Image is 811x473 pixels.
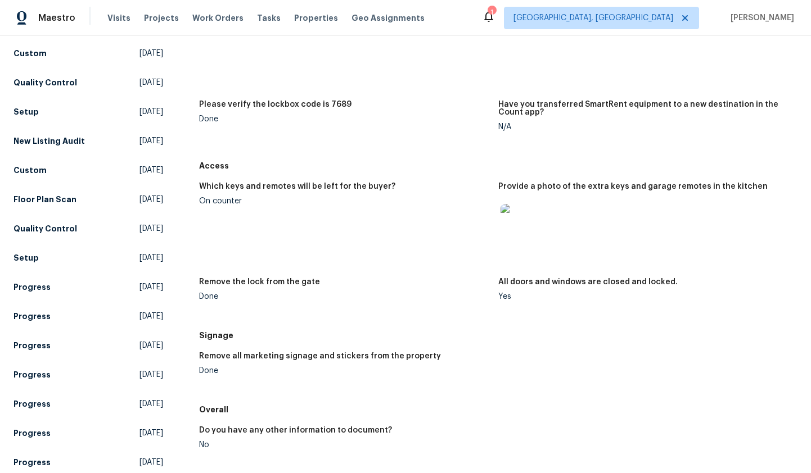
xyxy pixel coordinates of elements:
h5: Floor Plan Scan [13,194,76,205]
span: [PERSON_NAME] [726,12,794,24]
span: [DATE] [139,194,163,205]
span: [DATE] [139,340,163,351]
h5: Overall [199,404,798,415]
h5: Setup [13,106,39,117]
a: Custom[DATE] [13,43,163,63]
h5: Custom [13,48,47,59]
a: New Listing Audit[DATE] [13,131,163,151]
h5: Signage [199,330,798,341]
h5: Remove the lock from the gate [199,278,320,286]
span: Work Orders [192,12,244,24]
a: Progress[DATE] [13,423,163,443]
a: Progress[DATE] [13,277,163,297]
h5: Please verify the lockbox code is 7689 [199,101,352,108]
h5: All doors and windows are closed and locked. [498,278,678,286]
span: [DATE] [139,427,163,439]
span: [DATE] [139,48,163,59]
div: 1 [488,7,495,18]
a: Custom[DATE] [13,160,163,180]
span: [DATE] [139,223,163,234]
a: Progress[DATE] [13,306,163,326]
h5: Quality Control [13,223,77,234]
h5: Progress [13,281,51,293]
h5: Access [199,160,798,171]
a: Setup[DATE] [13,102,163,122]
h5: Have you transferred SmartRent equipment to a new destination in the Count app? [498,101,789,116]
span: Visits [107,12,130,24]
h5: New Listing Audit [13,135,85,147]
div: Done [199,367,489,375]
span: [DATE] [139,252,163,263]
a: Floor Plan Scan[DATE] [13,189,163,210]
span: [DATE] [139,311,163,322]
a: Progress[DATE] [13,335,163,356]
div: No [199,441,489,449]
div: Done [199,115,489,123]
span: [GEOGRAPHIC_DATA], [GEOGRAPHIC_DATA] [513,12,673,24]
span: [DATE] [139,77,163,88]
a: Progress[DATE] [13,452,163,472]
span: [DATE] [139,457,163,468]
span: [DATE] [139,135,163,147]
span: Tasks [257,14,281,22]
div: On counter [199,197,489,205]
a: Quality Control[DATE] [13,219,163,239]
h5: Custom [13,165,47,176]
span: [DATE] [139,281,163,293]
span: [DATE] [139,398,163,410]
h5: Progress [13,311,51,322]
span: Maestro [38,12,75,24]
span: Properties [294,12,338,24]
h5: Do you have any other information to document? [199,426,392,434]
span: [DATE] [139,165,163,176]
a: Progress[DATE] [13,394,163,414]
a: Progress[DATE] [13,365,163,385]
h5: Progress [13,369,51,380]
h5: Progress [13,457,51,468]
h5: Which keys and remotes will be left for the buyer? [199,183,395,190]
div: N/A [498,123,789,131]
span: [DATE] [139,106,163,117]
span: [DATE] [139,369,163,380]
a: Setup[DATE] [13,248,163,268]
a: Quality Control[DATE] [13,72,163,93]
h5: Progress [13,398,51,410]
div: Done [199,293,489,301]
h5: Progress [13,340,51,351]
h5: Quality Control [13,77,77,88]
span: Projects [144,12,179,24]
div: Yes [498,293,789,301]
span: Geo Assignments [352,12,425,24]
h5: Provide a photo of the extra keys and garage remotes in the kitchen [498,183,768,190]
h5: Progress [13,427,51,439]
h5: Remove all marketing signage and stickers from the property [199,352,441,360]
h5: Setup [13,252,39,263]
